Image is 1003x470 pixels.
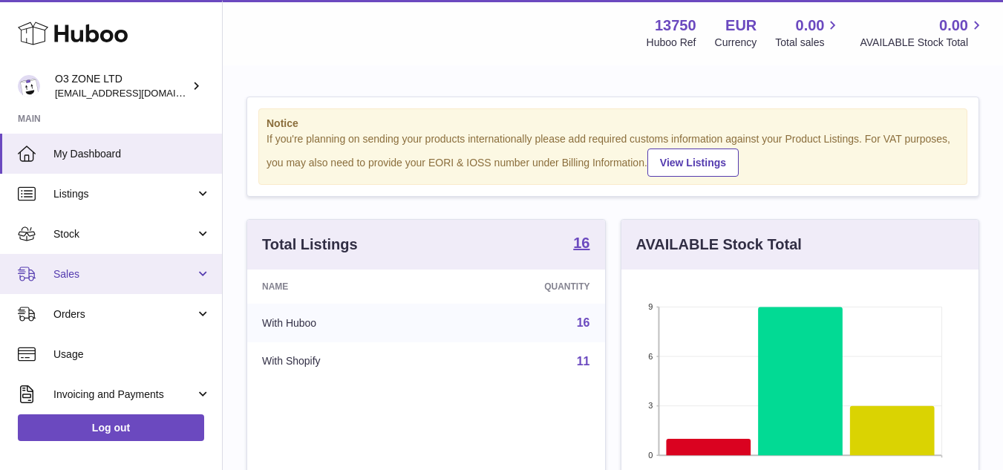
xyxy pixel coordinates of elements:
[860,16,985,50] a: 0.00 AVAILABLE Stock Total
[247,342,440,381] td: With Shopify
[648,451,653,460] text: 0
[53,267,195,281] span: Sales
[573,235,589,253] a: 16
[55,87,218,99] span: [EMAIL_ADDRESS][DOMAIN_NAME]
[53,187,195,201] span: Listings
[648,352,653,361] text: 6
[648,401,653,410] text: 3
[655,16,696,36] strong: 13750
[636,235,802,255] h3: AVAILABLE Stock Total
[18,414,204,441] a: Log out
[939,16,968,36] span: 0.00
[573,235,589,250] strong: 16
[647,148,739,177] a: View Listings
[53,147,211,161] span: My Dashboard
[55,72,189,100] div: O3 ZONE LTD
[725,16,757,36] strong: EUR
[440,270,605,304] th: Quantity
[647,36,696,50] div: Huboo Ref
[860,36,985,50] span: AVAILABLE Stock Total
[53,307,195,322] span: Orders
[267,132,959,177] div: If you're planning on sending your products internationally please add required customs informati...
[775,36,841,50] span: Total sales
[247,270,440,304] th: Name
[267,117,959,131] strong: Notice
[715,36,757,50] div: Currency
[247,304,440,342] td: With Huboo
[577,316,590,329] a: 16
[53,227,195,241] span: Stock
[53,347,211,362] span: Usage
[648,302,653,311] text: 9
[775,16,841,50] a: 0.00 Total sales
[53,388,195,402] span: Invoicing and Payments
[577,355,590,368] a: 11
[262,235,358,255] h3: Total Listings
[18,75,40,97] img: internalAdmin-13750@internal.huboo.com
[796,16,825,36] span: 0.00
